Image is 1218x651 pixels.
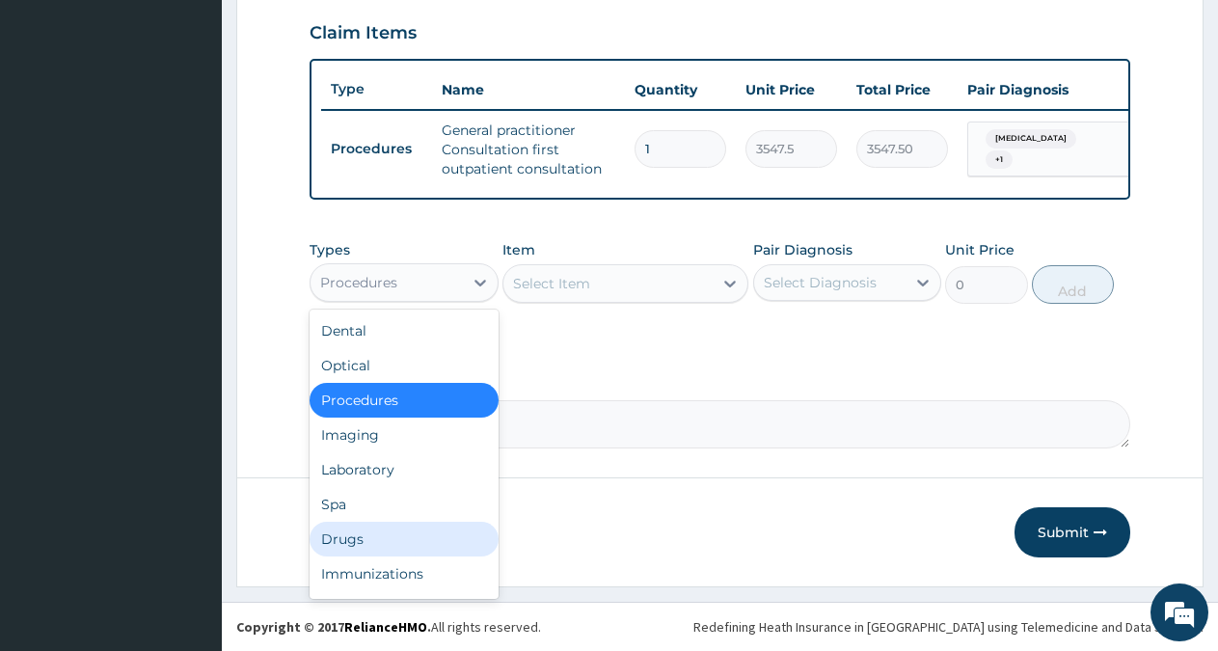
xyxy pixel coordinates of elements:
div: Minimize live chat window [316,10,363,56]
div: Imaging [310,418,499,452]
div: Immunizations [310,556,499,591]
div: Others [310,591,499,626]
h3: Claim Items [310,23,417,44]
div: Chat with us now [100,108,324,133]
img: d_794563401_company_1708531726252_794563401 [36,96,78,145]
th: Quantity [625,70,736,109]
th: Name [432,70,625,109]
div: Select Item [513,274,590,293]
strong: Copyright © 2017 . [236,618,431,636]
span: + 1 [986,150,1013,170]
button: Submit [1015,507,1130,557]
div: Procedures [320,273,397,292]
div: Select Diagnosis [764,273,877,292]
div: Laboratory [310,452,499,487]
div: Spa [310,487,499,522]
span: [MEDICAL_DATA] [986,129,1076,149]
label: Types [310,242,350,258]
textarea: Type your message and hit 'Enter' [10,441,367,508]
div: Procedures [310,383,499,418]
td: Procedures [321,131,432,167]
label: Comment [310,373,1130,390]
label: Pair Diagnosis [753,240,853,259]
label: Unit Price [945,240,1015,259]
div: Drugs [310,522,499,556]
th: Unit Price [736,70,847,109]
div: Optical [310,348,499,383]
td: General practitioner Consultation first outpatient consultation [432,111,625,188]
label: Item [502,240,535,259]
th: Pair Diagnosis [958,70,1170,109]
div: Dental [310,313,499,348]
th: Type [321,71,432,107]
a: RelianceHMO [344,618,427,636]
button: Add [1032,265,1114,304]
span: We're online! [112,200,266,394]
th: Total Price [847,70,958,109]
div: Redefining Heath Insurance in [GEOGRAPHIC_DATA] using Telemedicine and Data Science! [693,617,1204,637]
footer: All rights reserved. [222,602,1218,651]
